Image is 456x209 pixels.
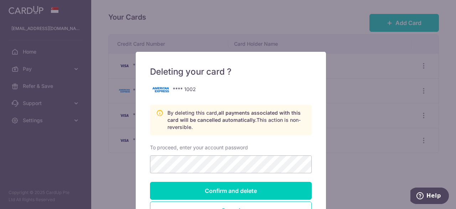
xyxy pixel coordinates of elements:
[167,110,301,123] span: all payments associated with this card will be cancelled automatically.
[150,66,312,78] h5: Deleting your card ?
[16,5,31,11] span: Help
[150,144,248,151] label: To proceed, enter your account password
[410,188,449,205] iframe: Opens a widget where you can find more information
[150,83,171,96] img: american-express-99da24742671d2b4317bf30ac60913936ba1764815fed03d0d6430f00f173f87.png
[167,109,306,131] p: By deleting this card, This action is non-reversible.
[150,182,312,200] input: Confirm and delete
